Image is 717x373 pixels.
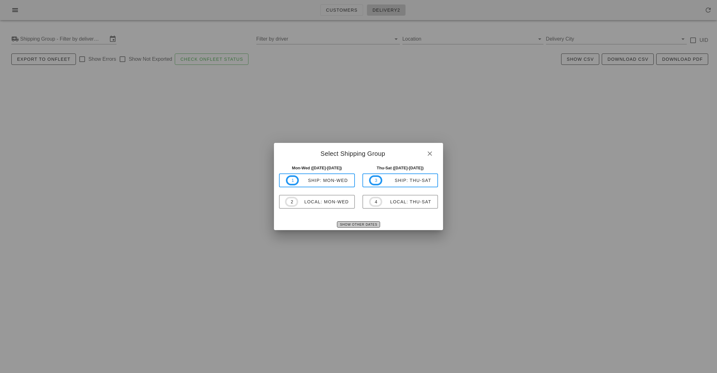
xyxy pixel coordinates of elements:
[274,143,443,162] div: Select Shipping Group
[377,166,424,170] strong: Thu-Sat ([DATE]-[DATE])
[374,177,377,184] span: 3
[291,177,294,184] span: 1
[382,178,431,183] div: ship: Thu-Sat
[382,199,431,204] div: local: Thu-Sat
[292,166,342,170] strong: Mon-Wed ([DATE]-[DATE])
[290,198,293,205] span: 2
[362,195,438,209] button: 4local: Thu-Sat
[374,198,377,205] span: 4
[337,221,380,228] button: Show Other Dates
[279,195,355,209] button: 2local: Mon-Wed
[340,223,377,226] span: Show Other Dates
[298,199,349,204] div: local: Mon-Wed
[299,178,348,183] div: ship: Mon-Wed
[362,173,438,187] button: 3ship: Thu-Sat
[279,173,355,187] button: 1ship: Mon-Wed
